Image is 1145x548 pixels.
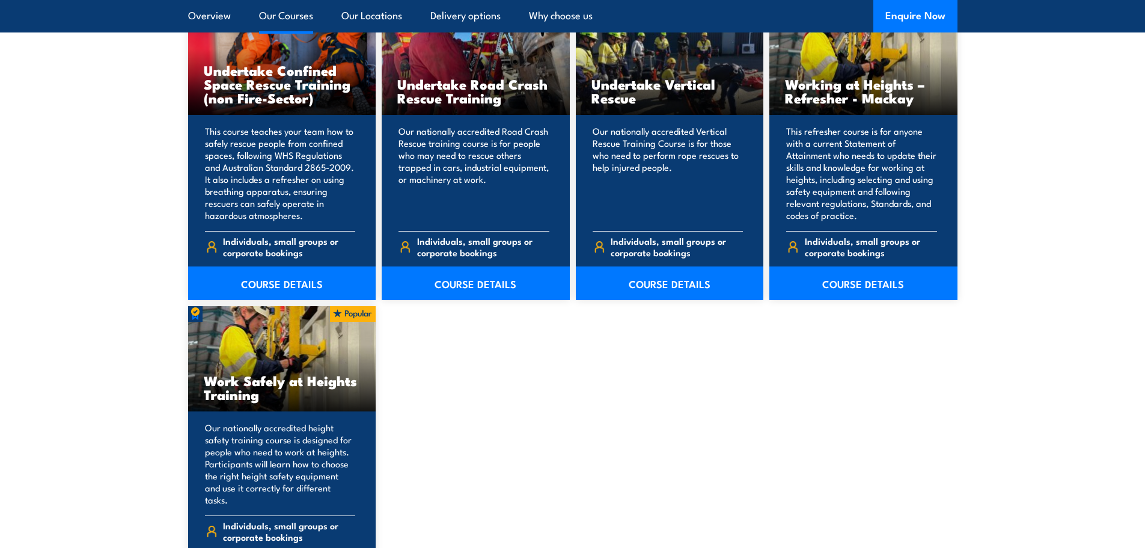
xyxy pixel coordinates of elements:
[591,77,748,105] h3: Undertake Vertical Rescue
[785,77,942,105] h3: Working at Heights – Refresher - Mackay
[786,125,937,221] p: This refresher course is for anyone with a current Statement of Attainment who needs to update th...
[205,125,356,221] p: This course teaches your team how to safely rescue people from confined spaces, following WHS Reg...
[382,266,570,300] a: COURSE DETAILS
[805,235,937,258] span: Individuals, small groups or corporate bookings
[417,235,549,258] span: Individuals, small groups or corporate bookings
[611,235,743,258] span: Individuals, small groups or corporate bookings
[223,235,355,258] span: Individuals, small groups or corporate bookings
[593,125,743,221] p: Our nationally accredited Vertical Rescue Training Course is for those who need to perform rope r...
[204,374,361,401] h3: Work Safely at Heights Training
[576,266,764,300] a: COURSE DETAILS
[397,77,554,105] h3: Undertake Road Crash Rescue Training
[398,125,549,221] p: Our nationally accredited Road Crash Rescue training course is for people who may need to rescue ...
[204,63,361,105] h3: Undertake Confined Space Rescue Training (non Fire-Sector)
[205,422,356,506] p: Our nationally accredited height safety training course is designed for people who need to work a...
[769,266,957,300] a: COURSE DETAILS
[188,266,376,300] a: COURSE DETAILS
[223,520,355,543] span: Individuals, small groups or corporate bookings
